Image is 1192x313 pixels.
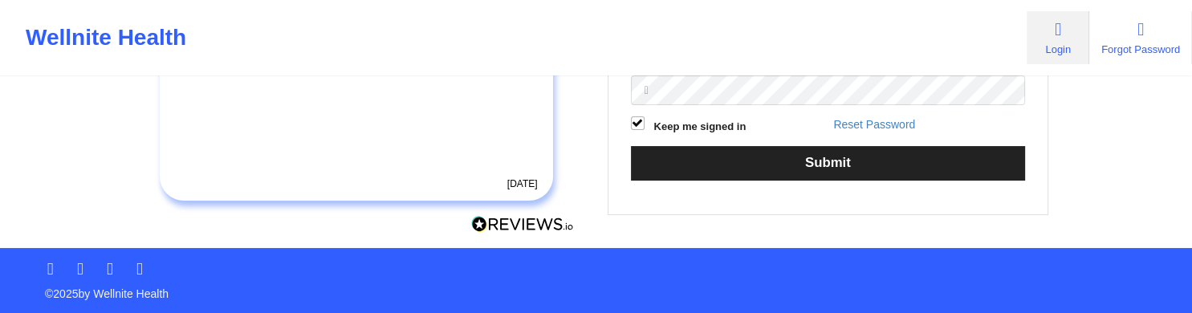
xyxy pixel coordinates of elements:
[507,178,538,189] time: [DATE]
[471,216,574,233] img: Reviews.io Logo
[1089,11,1192,64] a: Forgot Password
[34,274,1158,302] p: © 2025 by Wellnite Health
[471,216,574,237] a: Reviews.io Logo
[833,118,915,131] a: Reset Password
[1027,11,1089,64] a: Login
[654,119,747,135] label: Keep me signed in
[631,146,1026,181] button: Submit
